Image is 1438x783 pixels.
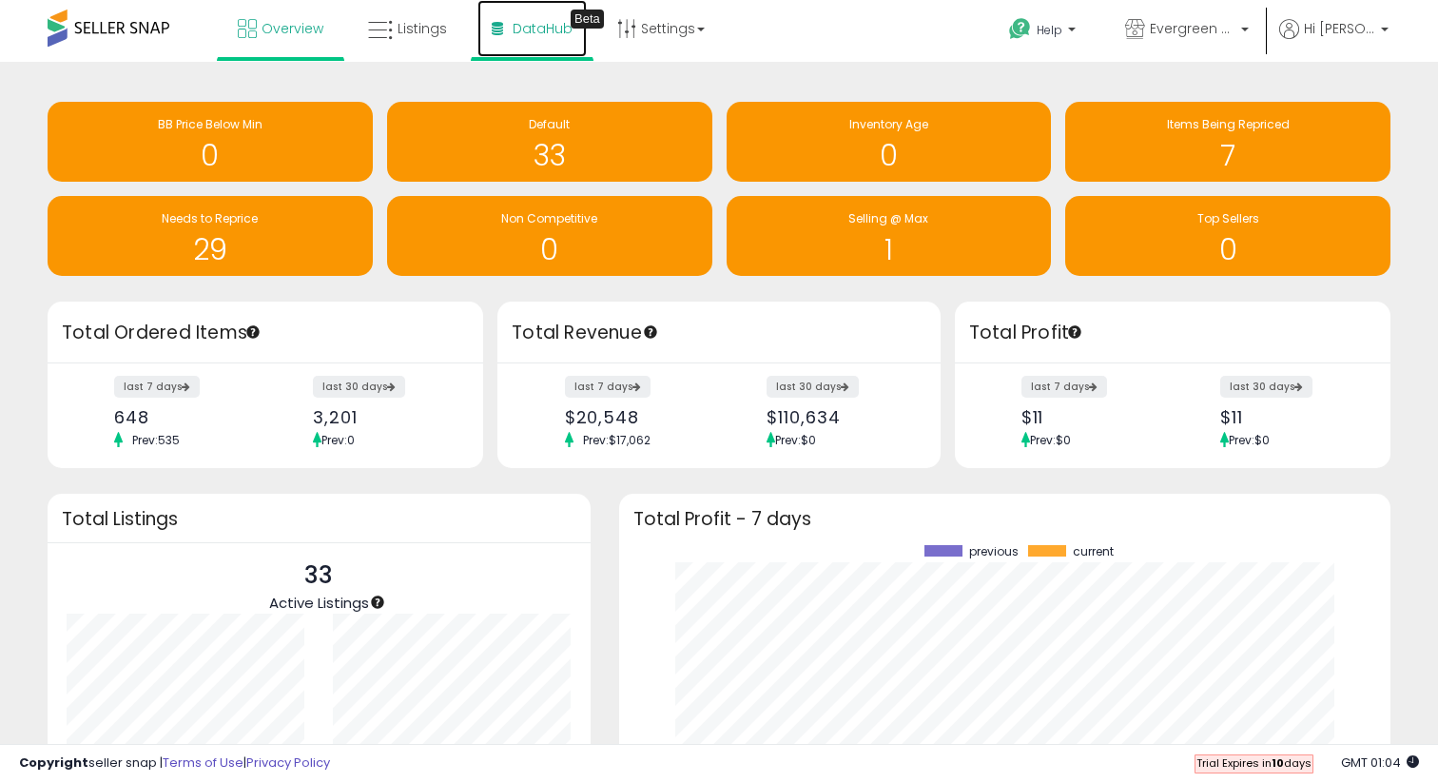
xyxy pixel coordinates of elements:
[162,210,258,226] span: Needs to Reprice
[1066,323,1083,341] div: Tooltip anchor
[397,234,703,265] h1: 0
[1008,17,1032,41] i: Get Help
[1150,19,1235,38] span: Evergreen Titans
[48,196,373,276] a: Needs to Reprice 29
[387,102,712,182] a: Default 33
[1030,432,1071,448] span: Prev: $0
[158,116,262,132] span: BB Price Below Min
[397,140,703,171] h1: 33
[1229,432,1270,448] span: Prev: $0
[369,594,386,611] div: Tooltip anchor
[244,323,262,341] div: Tooltip anchor
[57,140,363,171] h1: 0
[736,234,1042,265] h1: 1
[767,376,859,398] label: last 30 days
[848,210,928,226] span: Selling @ Max
[123,432,189,448] span: Prev: 535
[1341,754,1419,772] span: 2025-08-14 01:04 GMT
[1075,140,1381,171] h1: 7
[1167,116,1290,132] span: Items Being Repriced
[1272,755,1284,771] b: 10
[642,323,659,341] div: Tooltip anchor
[736,140,1042,171] h1: 0
[1065,102,1390,182] a: Items Being Repriced 7
[1220,376,1312,398] label: last 30 days
[321,432,355,448] span: Prev: 0
[529,116,570,132] span: Default
[565,376,651,398] label: last 7 days
[163,754,243,772] a: Terms of Use
[1021,376,1107,398] label: last 7 days
[571,10,604,29] div: Tooltip anchor
[1197,210,1259,226] span: Top Sellers
[114,407,251,427] div: 648
[1065,196,1390,276] a: Top Sellers 0
[1021,407,1158,427] div: $11
[269,593,369,613] span: Active Listings
[513,19,573,38] span: DataHub
[565,407,705,427] div: $20,548
[1075,234,1381,265] h1: 0
[969,320,1376,346] h3: Total Profit
[1037,22,1062,38] span: Help
[727,102,1052,182] a: Inventory Age 0
[633,512,1376,526] h3: Total Profit - 7 days
[387,196,712,276] a: Non Competitive 0
[1279,19,1389,62] a: Hi [PERSON_NAME]
[501,210,597,226] span: Non Competitive
[57,234,363,265] h1: 29
[775,432,816,448] span: Prev: $0
[269,558,369,594] p: 33
[262,19,323,38] span: Overview
[1220,407,1357,427] div: $11
[969,545,1019,558] span: previous
[48,102,373,182] a: BB Price Below Min 0
[849,116,928,132] span: Inventory Age
[19,754,88,772] strong: Copyright
[1304,19,1375,38] span: Hi [PERSON_NAME]
[313,376,405,398] label: last 30 days
[313,407,450,427] div: 3,201
[114,376,200,398] label: last 7 days
[512,320,926,346] h3: Total Revenue
[62,512,576,526] h3: Total Listings
[246,754,330,772] a: Privacy Policy
[573,432,660,448] span: Prev: $17,062
[19,754,330,773] div: seller snap | |
[767,407,906,427] div: $110,634
[62,320,469,346] h3: Total Ordered Items
[1073,545,1114,558] span: current
[727,196,1052,276] a: Selling @ Max 1
[1196,755,1312,771] span: Trial Expires in days
[398,19,447,38] span: Listings
[994,3,1095,62] a: Help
